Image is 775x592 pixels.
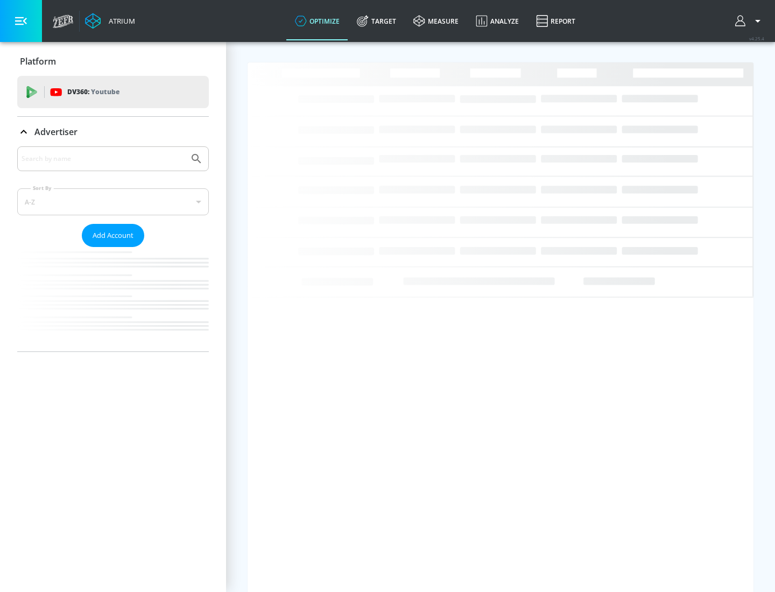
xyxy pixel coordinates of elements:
p: Youtube [91,86,119,97]
label: Sort By [31,185,54,192]
span: v 4.25.4 [749,36,764,41]
div: Platform [17,46,209,76]
a: measure [405,2,467,40]
a: Target [348,2,405,40]
div: A-Z [17,188,209,215]
a: Analyze [467,2,527,40]
div: Atrium [104,16,135,26]
div: Advertiser [17,117,209,147]
p: DV360: [67,86,119,98]
div: DV360: Youtube [17,76,209,108]
input: Search by name [22,152,185,166]
button: Add Account [82,224,144,247]
a: Atrium [85,13,135,29]
div: Advertiser [17,146,209,351]
a: optimize [286,2,348,40]
a: Report [527,2,584,40]
span: Add Account [93,229,133,242]
p: Platform [20,55,56,67]
p: Advertiser [34,126,77,138]
nav: list of Advertiser [17,247,209,351]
